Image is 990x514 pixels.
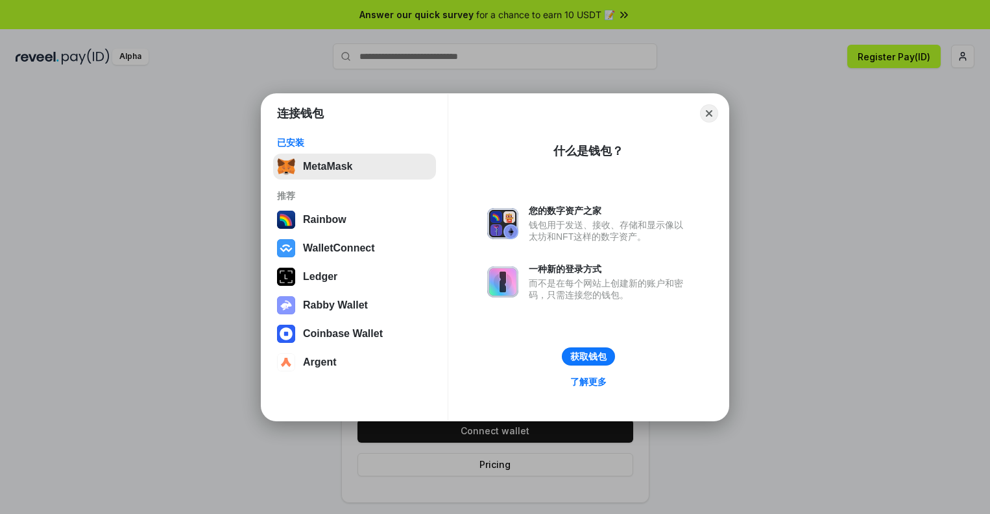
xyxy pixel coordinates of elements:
button: Close [700,104,718,123]
img: svg+xml,%3Csvg%20fill%3D%22none%22%20height%3D%2233%22%20viewBox%3D%220%200%2035%2033%22%20width%... [277,158,295,176]
div: 了解更多 [570,376,607,388]
button: Rainbow [273,207,436,233]
div: Argent [303,356,337,368]
div: MetaMask [303,161,352,172]
div: 推荐 [277,190,432,202]
div: 您的数字资产之家 [529,205,690,216]
h1: 连接钱包 [277,106,324,121]
button: Argent [273,349,436,375]
button: WalletConnect [273,235,436,261]
button: Coinbase Wallet [273,321,436,347]
button: Ledger [273,264,436,290]
button: Rabby Wallet [273,292,436,318]
div: 获取钱包 [570,351,607,362]
div: Coinbase Wallet [303,328,383,340]
img: svg+xml,%3Csvg%20width%3D%2228%22%20height%3D%2228%22%20viewBox%3D%220%200%2028%2028%22%20fill%3D... [277,353,295,371]
div: WalletConnect [303,242,375,254]
img: svg+xml,%3Csvg%20xmlns%3D%22http%3A%2F%2Fwww.w3.org%2F2000%2Fsvg%22%20fill%3D%22none%22%20viewBox... [487,208,518,239]
img: svg+xml,%3Csvg%20width%3D%22120%22%20height%3D%22120%22%20viewBox%3D%220%200%20120%20120%22%20fil... [277,211,295,229]
img: svg+xml,%3Csvg%20width%3D%2228%22%20height%3D%2228%22%20viewBox%3D%220%200%2028%2028%22%20fill%3D... [277,325,295,343]
div: 一种新的登录方式 [529,263,690,275]
button: 获取钱包 [562,347,615,366]
div: Ledger [303,271,337,283]
div: 什么是钱包？ [553,143,623,159]
div: 已安装 [277,137,432,148]
img: svg+xml,%3Csvg%20xmlns%3D%22http%3A%2F%2Fwww.w3.org%2F2000%2Fsvg%22%20fill%3D%22none%22%20viewBox... [487,266,518,298]
div: 钱包用于发送、接收、存储和显示像以太坊和NFT这样的数字资产。 [529,219,690,242]
img: svg+xml,%3Csvg%20xmlns%3D%22http%3A%2F%2Fwww.w3.org%2F2000%2Fsvg%22%20fill%3D%22none%22%20viewBox... [277,296,295,314]
div: Rabby Wallet [303,299,368,311]
div: Rainbow [303,214,346,226]
img: svg+xml,%3Csvg%20xmlns%3D%22http%3A%2F%2Fwww.w3.org%2F2000%2Fsvg%22%20width%3D%2228%22%20height%3... [277,268,295,286]
img: svg+xml,%3Csvg%20width%3D%2228%22%20height%3D%2228%22%20viewBox%3D%220%200%2028%2028%22%20fill%3D... [277,239,295,257]
a: 了解更多 [562,373,614,390]
button: MetaMask [273,154,436,180]
div: 而不是在每个网站上创建新的账户和密码，只需连接您的钱包。 [529,277,690,301]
